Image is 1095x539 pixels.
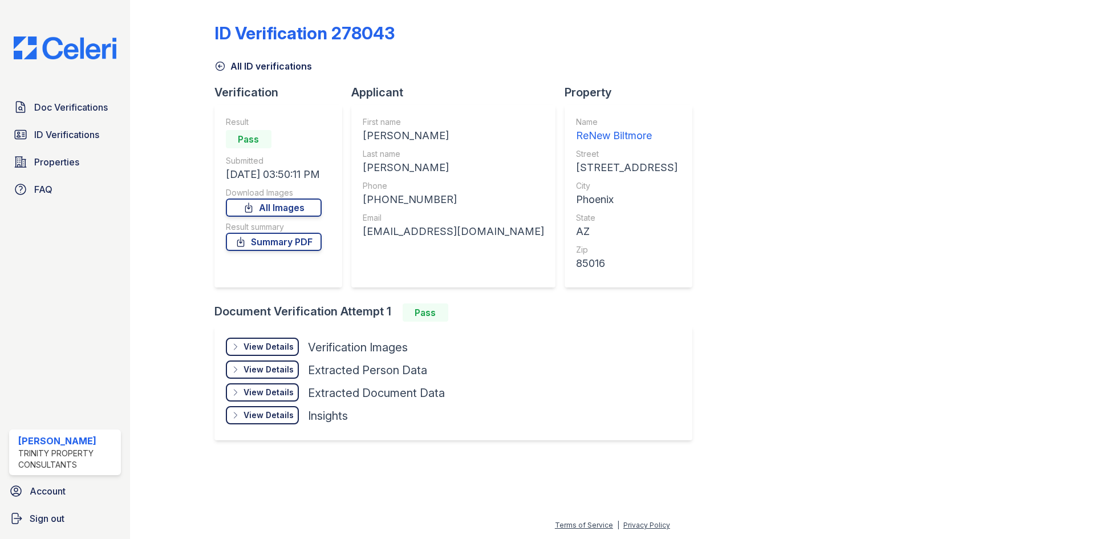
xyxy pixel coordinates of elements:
div: Insights [308,408,348,424]
div: ReNew Biltmore [576,128,678,144]
div: [PERSON_NAME] [18,434,116,448]
div: | [617,521,619,529]
div: [EMAIL_ADDRESS][DOMAIN_NAME] [363,224,544,240]
img: CE_Logo_Blue-a8612792a0a2168367f1c8372b55b34899dd931a85d93a1a3d3e32e68fde9ad4.png [5,37,125,59]
div: View Details [244,387,294,398]
a: Doc Verifications [9,96,121,119]
div: Download Images [226,187,322,198]
div: View Details [244,341,294,352]
div: Phoenix [576,192,678,208]
a: Privacy Policy [623,521,670,529]
div: Email [363,212,544,224]
div: [DATE] 03:50:11 PM [226,167,322,183]
div: State [576,212,678,224]
div: [STREET_ADDRESS] [576,160,678,176]
div: Applicant [351,84,565,100]
div: Document Verification Attempt 1 [214,303,701,322]
div: Verification Images [308,339,408,355]
div: First name [363,116,544,128]
div: Result summary [226,221,322,233]
a: Sign out [5,507,125,530]
div: Phone [363,180,544,192]
div: View Details [244,410,294,421]
div: 85016 [576,256,678,271]
div: Pass [403,303,448,322]
span: FAQ [34,183,52,196]
span: Doc Verifications [34,100,108,114]
div: View Details [244,364,294,375]
span: Properties [34,155,79,169]
a: Properties [9,151,121,173]
div: Submitted [226,155,322,167]
div: Result [226,116,322,128]
a: Account [5,480,125,502]
div: Extracted Document Data [308,385,445,401]
div: City [576,180,678,192]
div: [PERSON_NAME] [363,128,544,144]
div: Verification [214,84,351,100]
a: FAQ [9,178,121,201]
span: Account [30,484,66,498]
div: Street [576,148,678,160]
div: Zip [576,244,678,256]
span: Sign out [30,512,64,525]
div: ID Verification 278043 [214,23,395,43]
div: [PHONE_NUMBER] [363,192,544,208]
div: Property [565,84,701,100]
div: Pass [226,130,271,148]
div: Trinity Property Consultants [18,448,116,471]
div: Last name [363,148,544,160]
div: Name [576,116,678,128]
a: All ID verifications [214,59,312,73]
a: All Images [226,198,322,217]
a: Terms of Service [555,521,613,529]
a: ID Verifications [9,123,121,146]
a: Name ReNew Biltmore [576,116,678,144]
div: AZ [576,224,678,240]
span: ID Verifications [34,128,99,141]
a: Summary PDF [226,233,322,251]
div: [PERSON_NAME] [363,160,544,176]
div: Extracted Person Data [308,362,427,378]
